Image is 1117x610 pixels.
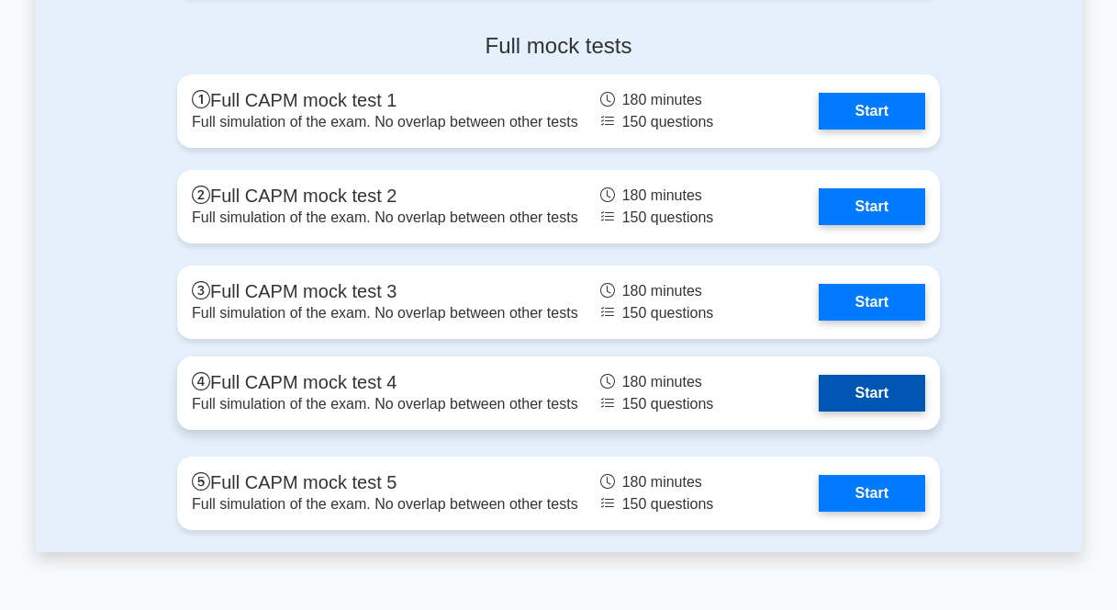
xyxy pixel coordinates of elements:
[819,284,925,321] a: Start
[819,475,925,512] a: Start
[819,93,925,130] a: Start
[819,188,925,225] a: Start
[177,33,940,60] h4: Full mock tests
[819,375,925,412] a: Start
